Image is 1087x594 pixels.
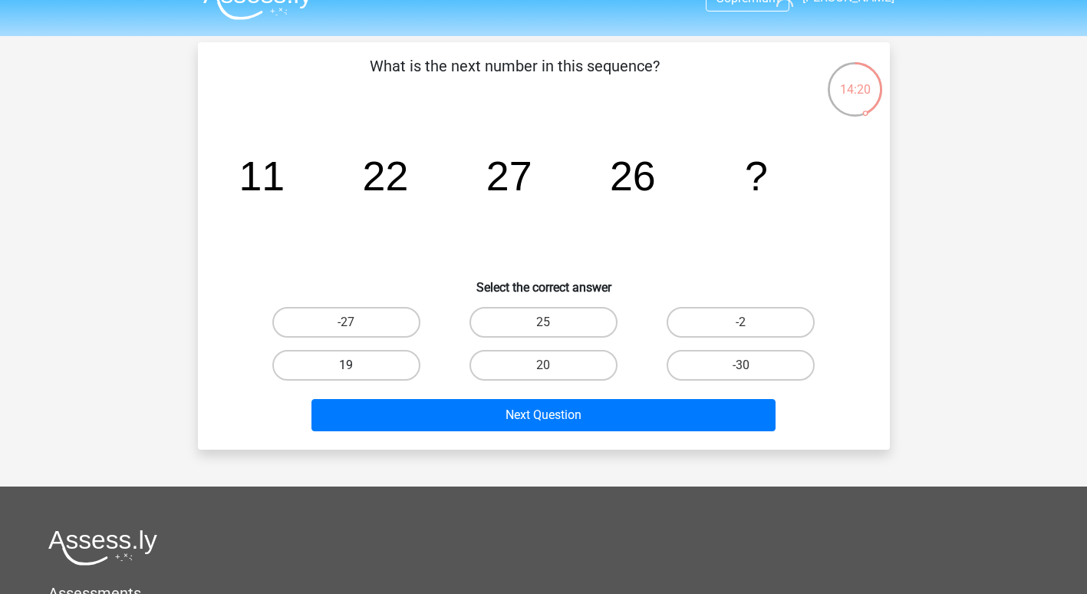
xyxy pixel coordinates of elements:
[239,153,285,199] tspan: 11
[469,350,618,381] label: 20
[826,61,884,99] div: 14:20
[272,350,420,381] label: 19
[667,350,815,381] label: -30
[667,307,815,338] label: -2
[469,307,618,338] label: 25
[222,54,808,101] p: What is the next number in this sequence?
[272,307,420,338] label: -27
[362,153,408,199] tspan: 22
[486,153,532,199] tspan: 27
[48,530,157,566] img: Assessly logo
[745,153,768,199] tspan: ?
[609,153,655,199] tspan: 26
[311,399,776,431] button: Next Question
[222,268,865,295] h6: Select the correct answer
